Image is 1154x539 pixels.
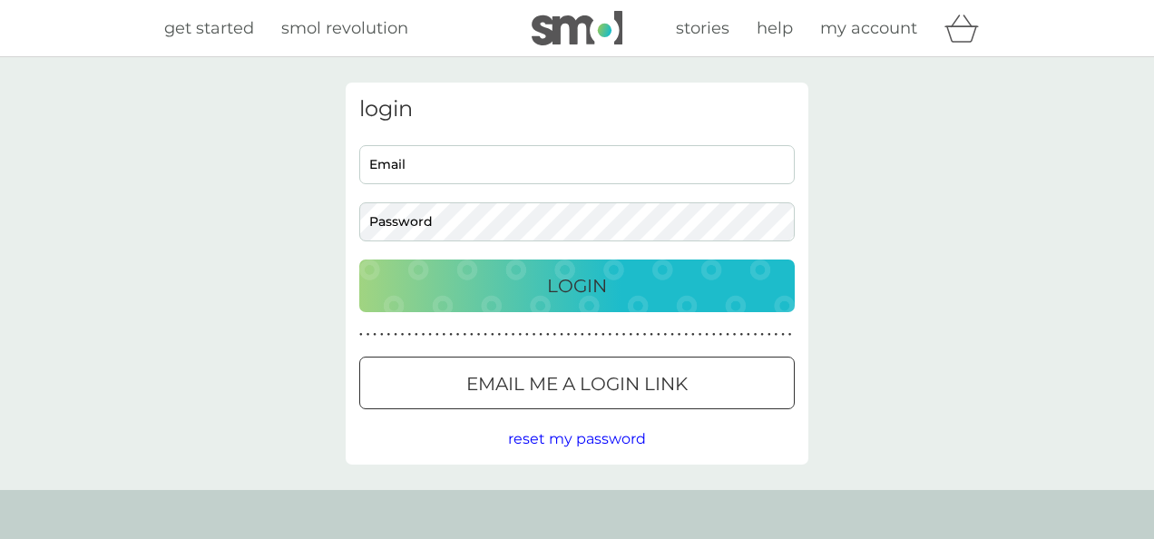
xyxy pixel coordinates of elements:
[788,330,792,339] p: ●
[508,430,646,447] span: reset my password
[401,330,405,339] p: ●
[676,18,729,38] span: stories
[699,330,702,339] p: ●
[512,330,515,339] p: ●
[705,330,709,339] p: ●
[281,15,408,42] a: smol revolution
[567,330,571,339] p: ●
[373,330,377,339] p: ●
[643,330,647,339] p: ●
[470,330,474,339] p: ●
[449,330,453,339] p: ●
[508,427,646,451] button: reset my password
[466,369,688,398] p: Email me a login link
[491,330,494,339] p: ●
[760,330,764,339] p: ●
[601,330,605,339] p: ●
[518,330,522,339] p: ●
[164,15,254,42] a: get started
[380,330,384,339] p: ●
[484,330,487,339] p: ●
[636,330,640,339] p: ●
[477,330,481,339] p: ●
[281,18,408,38] span: smol revolution
[757,15,793,42] a: help
[581,330,584,339] p: ●
[525,330,529,339] p: ●
[733,330,737,339] p: ●
[504,330,508,339] p: ●
[498,330,502,339] p: ●
[560,330,563,339] p: ●
[407,330,411,339] p: ●
[463,330,466,339] p: ●
[533,330,536,339] p: ●
[532,11,622,45] img: smol
[456,330,460,339] p: ●
[775,330,778,339] p: ●
[615,330,619,339] p: ●
[609,330,612,339] p: ●
[712,330,716,339] p: ●
[422,330,425,339] p: ●
[768,330,771,339] p: ●
[547,271,607,300] p: Login
[594,330,598,339] p: ●
[820,15,917,42] a: my account
[622,330,626,339] p: ●
[739,330,743,339] p: ●
[747,330,750,339] p: ●
[757,18,793,38] span: help
[820,18,917,38] span: my account
[359,357,795,409] button: Email me a login link
[367,330,370,339] p: ●
[684,330,688,339] p: ●
[164,18,254,38] span: get started
[415,330,418,339] p: ●
[726,330,729,339] p: ●
[387,330,391,339] p: ●
[781,330,785,339] p: ●
[629,330,632,339] p: ●
[650,330,653,339] p: ●
[539,330,543,339] p: ●
[754,330,758,339] p: ●
[359,96,795,122] h3: login
[691,330,695,339] p: ●
[944,10,990,46] div: basket
[588,330,592,339] p: ●
[394,330,397,339] p: ●
[678,330,681,339] p: ●
[719,330,723,339] p: ●
[657,330,660,339] p: ●
[546,330,550,339] p: ●
[359,260,795,312] button: Login
[573,330,577,339] p: ●
[553,330,557,339] p: ●
[428,330,432,339] p: ●
[359,330,363,339] p: ●
[435,330,439,339] p: ●
[664,330,668,339] p: ●
[670,330,674,339] p: ●
[443,330,446,339] p: ●
[676,15,729,42] a: stories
